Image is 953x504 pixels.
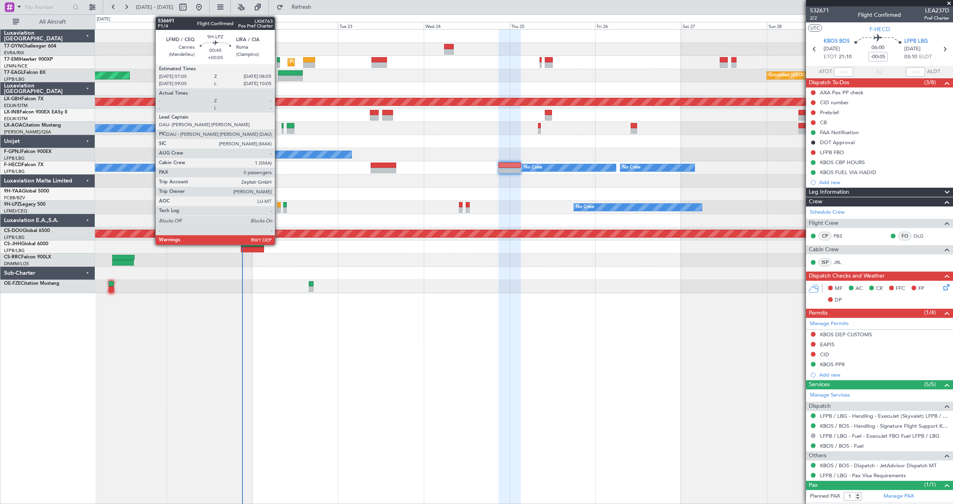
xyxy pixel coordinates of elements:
span: Dispatch Checks and Weather [809,272,885,281]
div: FO [898,232,911,240]
span: Permits [809,309,828,318]
a: 9H-LPZLegacy 500 [4,202,46,207]
a: LFPB/LBG [4,234,25,240]
div: CP [818,232,832,240]
div: Sat 20 [81,22,167,29]
a: LX-INBFalcon 900EX EASy II [4,110,67,115]
span: T7-EMI [4,57,20,62]
span: CS-DOU [4,228,23,233]
span: MF [835,285,842,293]
a: 9H-YAAGlobal 5000 [4,189,49,194]
div: Add new [819,179,949,186]
span: ALDT [927,68,940,76]
span: FP [918,285,924,293]
a: CS-JHHGlobal 6000 [4,242,48,246]
a: LFPB/LBG [4,155,25,161]
div: Sat 27 [681,22,767,29]
div: CB [820,119,827,126]
span: F-GPNJ [4,149,21,154]
a: Manage PAX [884,492,914,500]
div: No Crew [622,162,641,174]
a: KBOS / BOS - Fuel [820,442,864,449]
a: DNMM/LOS [4,261,29,267]
input: --:-- [834,67,853,77]
a: FCBB/BZV [4,195,25,201]
span: Cabin Crew [809,245,839,254]
span: Crew [809,197,822,206]
div: CID number [820,99,849,106]
span: 532671 [810,6,829,15]
a: Manage Services [810,391,850,399]
span: OE-FZE [4,281,21,286]
a: OE-FZECitation Mustang [4,281,60,286]
span: ATOT [819,68,832,76]
span: (3/8) [924,78,936,87]
span: F-HECD [870,25,890,34]
span: ETOT [824,53,837,61]
span: Flight Crew [809,219,838,228]
a: LX-AOACitation Mustang [4,123,61,128]
div: KBOS FUEL VIA HADID [820,169,876,176]
a: KBOS / BOS - Dispatch - JetAdvisor Dispatch MT [820,462,937,469]
span: (1/1) [924,480,936,489]
div: Planned Maint [GEOGRAPHIC_DATA] [290,56,366,68]
span: LX-AOA [4,123,22,128]
span: 06:00 [872,44,884,52]
div: LFPB FBO [820,149,844,156]
span: DP [835,296,842,304]
a: LFPB / LBG - Fuel - ExecuJet FBO Fuel LFPB / LBG [820,433,939,439]
span: T7-EAGL [4,70,24,75]
span: 2/2 [810,15,829,22]
span: F-HECD [4,163,22,167]
span: T7-DYN [4,44,22,49]
div: KBOS DEP CUSTOMS [820,331,872,338]
div: [DATE] [97,16,110,23]
span: AC [856,285,863,293]
a: F-HECDFalcon 7X [4,163,44,167]
a: Manage Permits [810,320,849,328]
a: CS-RRCFalcon 900LX [4,255,51,260]
span: FFC [896,285,905,293]
div: Mon 22 [252,22,338,29]
a: PBS [834,232,852,240]
span: Leg Information [809,188,849,197]
div: Wed 24 [424,22,510,29]
div: Grounded [GEOGRAPHIC_DATA] (Al Maktoum Intl) [769,69,873,81]
a: F-GPNJFalcon 900EX [4,149,52,154]
a: LFPB/LBG [4,169,25,175]
span: 9H-YAA [4,189,22,194]
a: T7-EAGLFalcon 8X [4,70,46,75]
span: Pref Charter [924,15,949,22]
a: EDLW/DTM [4,103,28,109]
span: LFPB LBG [904,38,928,46]
a: LFMN/NCE [4,63,28,69]
span: 03:10 [904,53,917,61]
a: Schedule Crew [810,208,845,216]
a: KBOS / BOS - Handling - Signature Flight Support KBOS / BOS [820,423,949,429]
div: ISP [818,258,832,267]
label: Planned PAX [810,492,840,500]
button: UTC [808,24,822,32]
span: Dispatch [809,402,831,411]
span: LEA237D [924,6,949,15]
a: EDLW/DTM [4,116,28,122]
a: OLG [913,232,931,240]
span: LX-INB [4,110,20,115]
span: [DATE] [824,45,840,53]
div: AXA Pax PP check [820,89,864,96]
a: T7-DYNChallenger 604 [4,44,56,49]
span: (5/5) [924,380,936,389]
span: Pax [809,481,818,490]
span: KBOS BOS [824,38,850,46]
div: Prebrief [820,109,839,116]
div: Tue 23 [338,22,424,29]
div: Thu 25 [510,22,596,29]
div: Add new [819,371,949,378]
span: Refresh [285,4,318,10]
div: FAA Notification [820,129,859,136]
span: ELDT [919,53,932,61]
span: (1/4) [924,308,936,317]
span: LX-GBH [4,97,22,101]
span: Others [809,451,826,460]
span: 21:10 [839,53,852,61]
